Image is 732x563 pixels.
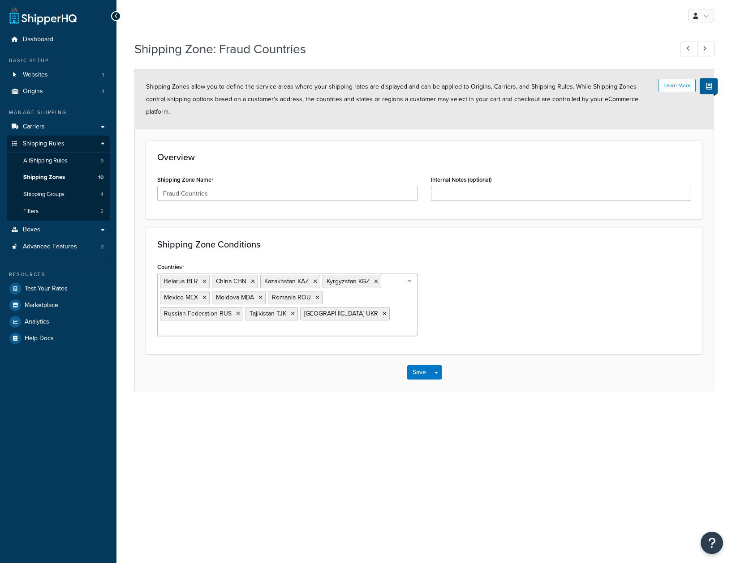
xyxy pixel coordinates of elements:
[23,71,48,79] span: Websites
[7,330,110,346] a: Help Docs
[697,42,715,56] a: Next Record
[157,239,691,249] h3: Shipping Zone Conditions
[23,140,65,148] span: Shipping Rules
[327,277,370,286] span: Kyrgyzstan KGZ
[7,297,110,313] a: Marketplace
[23,243,77,251] span: Advanced Features
[98,174,103,181] span: 10
[7,271,110,278] div: Resources
[659,79,696,92] button: Learn More
[23,174,65,181] span: Shipping Zones
[146,82,638,116] span: Shipping Zones allow you to define the service areas where your shipping rates are displayed and ...
[7,31,110,48] a: Dashboard
[164,277,198,286] span: Belarus BLR
[23,191,65,198] span: Shipping Groups
[264,277,309,286] span: Kazakhstan KAZ
[7,222,110,238] a: Boxes
[7,67,110,83] li: Websites
[216,277,246,286] span: China CHN
[7,169,110,186] li: Shipping Zones
[680,42,698,56] a: Previous Record
[25,335,54,342] span: Help Docs
[431,176,492,183] label: Internal Notes (optional)
[7,83,110,100] a: Origins1
[23,36,53,43] span: Dashboard
[272,293,311,302] span: Romania ROU
[7,239,110,255] li: Advanced Features
[7,136,110,152] a: Shipping Rules
[700,78,718,94] button: Show Help Docs
[7,281,110,297] a: Test Your Rates
[134,40,664,58] h1: Shipping Zone: Fraud Countries
[101,243,104,251] span: 2
[23,226,40,234] span: Boxes
[7,153,110,169] a: AllShipping Rules9
[23,123,45,131] span: Carriers
[23,208,39,215] span: Filters
[157,152,691,162] h3: Overview
[7,119,110,135] a: Carriers
[407,365,431,380] button: Save
[25,285,68,293] span: Test Your Rates
[157,264,184,271] label: Countries
[7,186,110,203] a: Shipping Groups4
[23,157,67,165] span: All Shipping Rules
[164,309,232,318] span: Russian Federation RUS
[701,532,723,554] button: Open Resource Center
[7,109,110,116] div: Manage Shipping
[304,309,378,318] span: [GEOGRAPHIC_DATA] UKR
[100,157,103,165] span: 9
[102,88,104,95] span: 1
[100,208,103,215] span: 2
[7,203,110,220] li: Filters
[7,67,110,83] a: Websites1
[7,314,110,330] a: Analytics
[7,57,110,64] div: Basic Setup
[25,318,49,326] span: Analytics
[100,191,103,198] span: 4
[164,293,198,302] span: Mexico MEX
[250,309,286,318] span: Tajikistan TJK
[25,302,58,309] span: Marketplace
[7,186,110,203] li: Shipping Groups
[7,203,110,220] a: Filters2
[7,136,110,221] li: Shipping Rules
[7,239,110,255] a: Advanced Features2
[23,88,43,95] span: Origins
[7,83,110,100] li: Origins
[157,176,214,183] label: Shipping Zone Name
[102,71,104,79] span: 1
[7,169,110,186] a: Shipping Zones10
[216,293,254,302] span: Moldova MDA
